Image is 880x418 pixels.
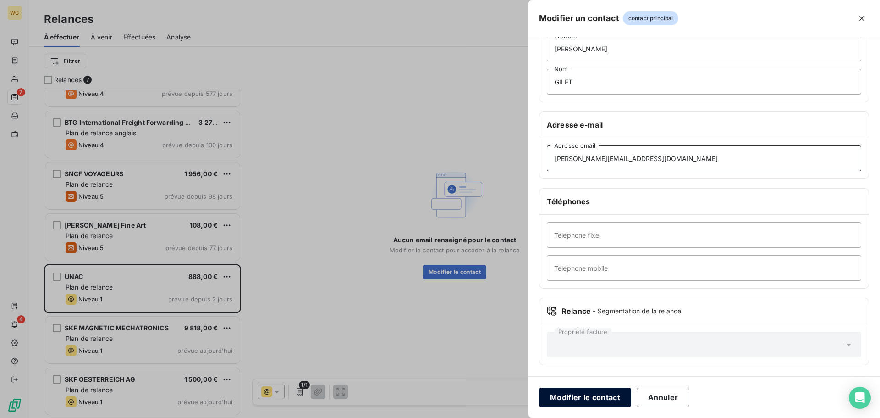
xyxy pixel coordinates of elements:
input: placeholder [547,36,861,61]
h6: Téléphones [547,196,861,207]
input: placeholder [547,222,861,248]
div: Relance [547,306,861,317]
input: placeholder [547,255,861,281]
span: contact principal [623,11,679,25]
h6: Adresse e-mail [547,119,861,130]
input: placeholder [547,69,861,95]
input: placeholder [547,145,861,171]
h5: Modifier un contact [539,12,619,25]
div: Open Intercom Messenger [849,387,871,409]
button: Modifier le contact [539,388,631,407]
button: Annuler [637,388,689,407]
span: - Segmentation de la relance [593,307,681,316]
